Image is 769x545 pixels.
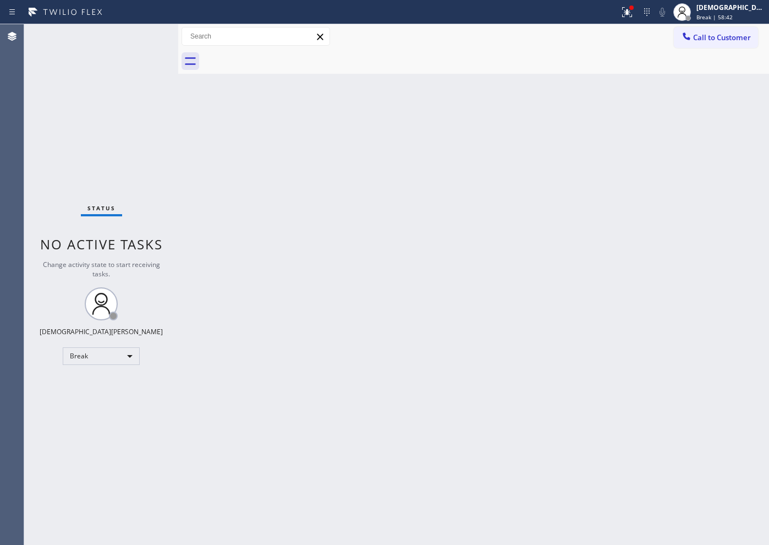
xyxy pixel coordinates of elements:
span: Status [87,204,116,212]
span: No active tasks [40,235,163,253]
input: Search [182,28,329,45]
div: Break [63,347,140,365]
span: Call to Customer [693,32,751,42]
span: Break | 58:42 [696,13,733,21]
span: Change activity state to start receiving tasks. [43,260,160,279]
div: [DEMOGRAPHIC_DATA][PERSON_NAME] [40,327,163,336]
div: [DEMOGRAPHIC_DATA][PERSON_NAME] [696,3,766,12]
button: Call to Customer [674,27,758,48]
button: Mute [655,4,670,20]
